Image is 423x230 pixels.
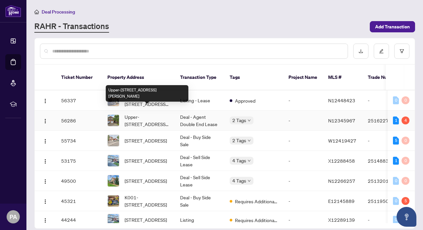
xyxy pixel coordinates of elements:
th: Trade Number [363,65,409,90]
span: [STREET_ADDRESS] [125,157,167,164]
div: 0 [402,137,409,145]
span: Deal Processing [42,9,75,15]
td: 55734 [56,131,102,151]
span: X12288458 [328,158,355,164]
td: - [363,90,409,111]
span: 2 Tags [232,116,246,124]
div: 1 [393,157,399,165]
td: - [283,111,323,131]
th: Tags [224,65,283,90]
img: thumbnail-img [108,155,119,166]
td: Deal - Agent Double End Lease [175,111,224,131]
span: N12266257 [328,178,355,184]
td: 49500 [56,171,102,191]
td: 2514883 [363,151,409,171]
td: Deal - Sell Side Lease [175,151,224,171]
td: Listing - Lease [175,90,224,111]
button: Logo [40,95,51,106]
span: N12448423 [328,97,355,103]
div: 0 [402,177,409,185]
span: 4 Tags [232,177,246,184]
span: Add Transaction [375,21,410,32]
img: Logo [43,98,48,104]
td: 2511950 [363,191,409,211]
div: 0 [393,216,399,224]
img: thumbnail-img [108,195,119,207]
button: Add Transaction [370,21,415,32]
span: Requires Additional Docs [235,198,278,205]
span: edit [379,49,384,53]
td: Deal - Buy Side Sale [175,191,224,211]
td: 45321 [56,191,102,211]
td: 53175 [56,151,102,171]
img: Logo [43,118,48,124]
span: down [248,139,251,142]
img: thumbnail-img [108,135,119,146]
th: Transaction Type [175,65,224,90]
td: - [283,151,323,171]
td: 56286 [56,111,102,131]
span: down [248,179,251,182]
img: Logo [43,218,48,223]
th: Property Address [102,65,175,90]
td: 2516227 [363,111,409,131]
img: Logo [43,139,48,144]
div: 5 [393,137,399,145]
div: 1 [393,116,399,124]
td: Deal - Sell Side Lease [175,171,224,191]
img: thumbnail-img [108,214,119,225]
span: 2 Tags [232,137,246,144]
img: Logo [43,179,48,184]
button: Logo [40,176,51,186]
div: 0 [393,177,399,185]
img: logo [5,5,21,17]
td: - [363,131,409,151]
span: Upper-[STREET_ADDRESS][PERSON_NAME] [125,113,170,128]
span: PA [10,212,17,221]
button: Logo [40,214,51,225]
div: 0 [402,157,409,165]
span: Approved [235,97,255,104]
div: 0 [393,197,399,205]
a: RAHR - Transactions [34,21,109,33]
td: - [283,171,323,191]
th: Ticket Number [56,65,102,90]
span: home [34,10,39,14]
div: Upper-[STREET_ADDRESS][PERSON_NAME] [106,85,188,102]
img: thumbnail-img [108,115,119,126]
span: filter [400,49,404,53]
button: Open asap [397,207,416,227]
button: Logo [40,135,51,146]
span: 4 Tags [232,157,246,164]
td: - [283,90,323,111]
span: download [359,49,363,53]
td: - [363,211,409,229]
img: Logo [43,199,48,204]
span: [STREET_ADDRESS] [125,216,167,223]
span: down [248,159,251,162]
div: 5 [402,197,409,205]
span: Requires Additional Docs [235,216,278,224]
th: Project Name [283,65,323,90]
th: MLS # [323,65,363,90]
span: E12145889 [328,198,355,204]
td: 2513201 [363,171,409,191]
span: X12289139 [328,217,355,223]
td: - [283,191,323,211]
span: down [248,119,251,122]
span: [STREET_ADDRESS] [125,137,167,144]
td: Listing [175,211,224,229]
button: filter [394,44,409,59]
td: - [283,211,323,229]
div: 4 [402,116,409,124]
div: 0 [393,96,399,104]
button: Logo [40,155,51,166]
span: K001-[STREET_ADDRESS] [125,194,170,208]
button: edit [374,44,389,59]
img: Logo [43,159,48,164]
td: 44244 [56,211,102,229]
div: 0 [402,96,409,104]
button: Logo [40,115,51,126]
button: Logo [40,196,51,206]
span: N12345967 [328,117,355,123]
